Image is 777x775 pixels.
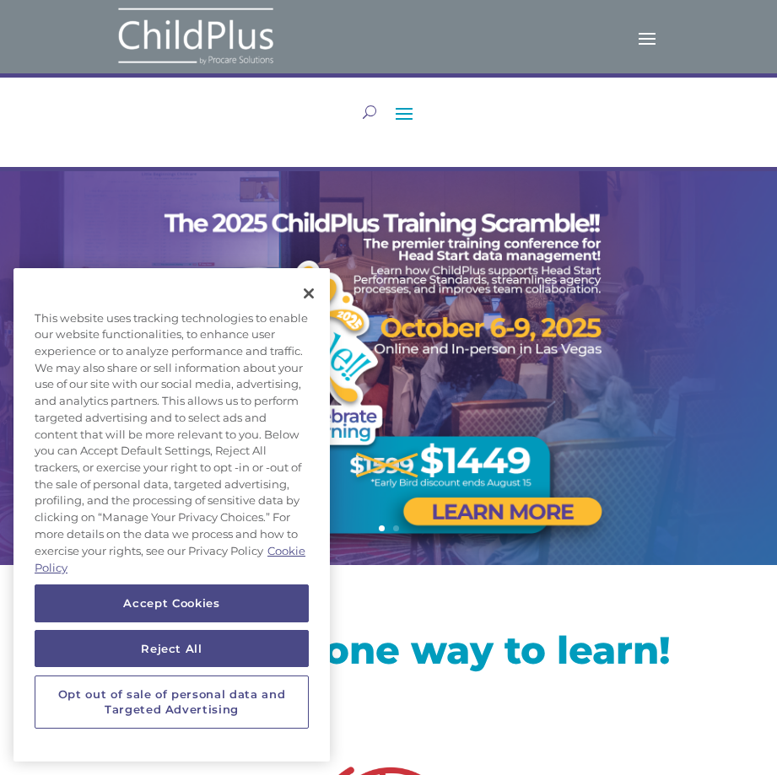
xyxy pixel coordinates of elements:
button: Accept Cookies [35,584,309,622]
div: Privacy [13,268,330,762]
button: Opt out of sale of personal data and Targeted Advertising [35,675,309,729]
button: Reject All [35,630,309,667]
a: 2 [393,525,399,531]
h1: More than one way to learn! [78,631,699,677]
div: Cookie banner [13,268,330,762]
button: Close [290,275,327,312]
a: 1 [379,525,385,531]
div: This website uses tracking technologies to enable our website functionalities, to enhance user ex... [13,302,330,584]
